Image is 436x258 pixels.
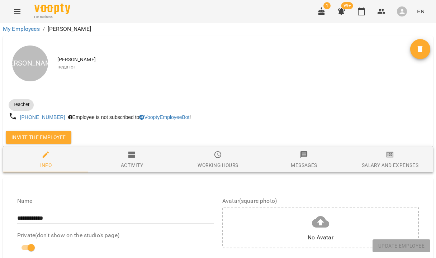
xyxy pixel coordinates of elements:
span: педагог [57,63,410,71]
div: No Avatar [308,233,333,242]
div: Working hours [198,161,238,169]
span: Invite the employee [11,133,66,142]
label: Name [17,198,214,204]
div: [PERSON_NAME] [12,46,48,81]
label: Avatar(square photo) [222,198,419,204]
div: Salary and Expenses [362,161,418,169]
span: Teacher [9,101,34,108]
a: [PHONE_NUMBER] [20,114,65,120]
div: Employee is not subscribed to ! [67,112,193,122]
nav: breadcrumb [3,25,433,33]
span: For Business [34,15,70,19]
a: My Employees [3,25,40,32]
span: [PERSON_NAME] [57,56,410,63]
div: Messages [291,161,317,169]
div: Info [40,161,52,169]
span: 99+ [341,2,353,9]
span: 1 [323,2,331,9]
a: VooptyEmployeeBot [139,114,189,120]
img: Voopty Logo [34,4,70,14]
div: Activity [121,161,143,169]
span: EN [417,8,425,15]
p: [PERSON_NAME] [48,25,91,33]
button: Invite the employee [6,131,71,144]
button: Menu [9,3,26,20]
li: / [43,25,45,33]
button: EN [414,5,427,18]
button: Delete [410,39,430,59]
label: Private(don't show on the studio's page) [17,233,214,238]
